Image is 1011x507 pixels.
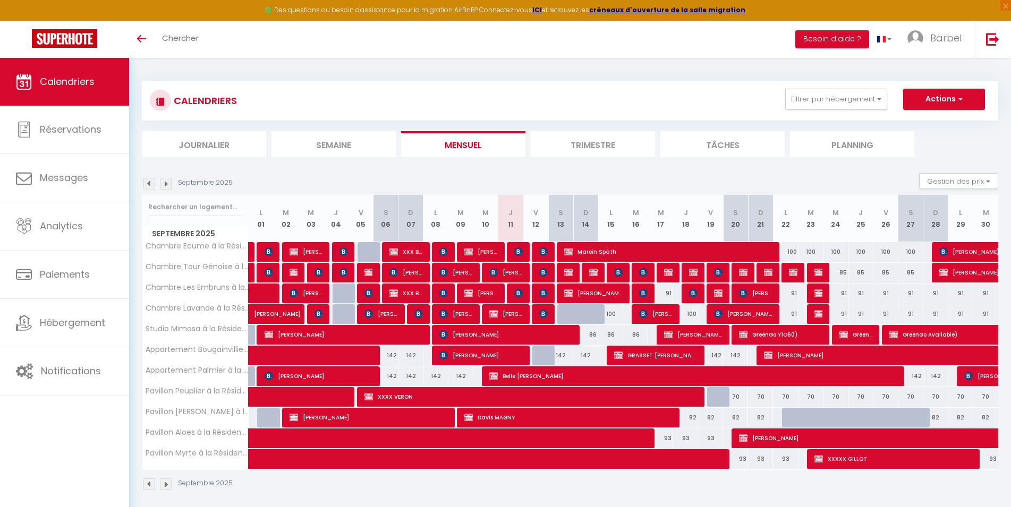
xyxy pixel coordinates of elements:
div: 91 [948,283,973,303]
span: [PERSON_NAME] [439,304,473,324]
div: 85 [873,263,898,282]
div: 91 [823,304,848,324]
span: [PERSON_NAME] [364,283,373,303]
div: 86 [573,325,598,345]
span: GRASSET [PERSON_NAME] [614,345,698,365]
div: 70 [723,387,748,407]
th: 24 [823,195,848,242]
div: 70 [748,387,773,407]
span: Chambre Les Embruns à la Résidence les Mandiles [144,283,250,291]
span: [PERSON_NAME] [664,324,723,345]
div: 93 [648,428,673,448]
abbr: D [583,208,589,218]
iframe: Chat [966,459,1003,499]
div: 142 [398,346,423,365]
span: Lahcene Ait-hamouche [639,262,648,282]
span: [PERSON_NAME] [514,283,523,303]
span: GreenGo Available) [839,324,873,345]
span: [PERSON_NAME] [814,262,823,282]
div: 86 [623,325,648,345]
div: 142 [448,366,473,386]
span: Appartement Bougainvillier à la Résidence les Mandiles [144,346,250,354]
div: 82 [698,408,723,427]
span: [PERSON_NAME] [739,283,772,303]
th: 28 [923,195,948,242]
div: 142 [698,346,723,365]
div: 100 [898,242,923,262]
abbr: V [359,208,363,218]
span: [PERSON_NAME] [639,283,648,303]
th: 25 [848,195,873,242]
th: 17 [648,195,673,242]
span: [PERSON_NAME] [464,283,498,303]
span: Chercher [162,32,199,44]
div: 142 [373,366,398,386]
span: [PERSON_NAME] [489,304,523,324]
div: 91 [773,283,798,303]
th: 22 [773,195,798,242]
div: 142 [423,366,448,386]
div: 70 [773,387,798,407]
th: 30 [973,195,998,242]
li: Planning [790,131,914,157]
li: Semaine [271,131,396,157]
span: Appartement Palmier à la Résidence les Mandiles [144,366,250,374]
div: 93 [673,428,698,448]
span: [PERSON_NAME] [290,283,323,303]
a: ... Bärbel [899,21,975,58]
abbr: L [434,208,437,218]
a: [PERSON_NAME] [249,304,274,324]
span: [PERSON_NAME] [714,262,723,282]
div: 91 [923,304,948,324]
div: 100 [873,242,898,262]
div: 82 [673,408,698,427]
div: 82 [723,408,748,427]
span: Chambre Lavande à la Résidence les Mandiles [144,304,250,312]
span: Davis MAGNY [464,407,673,427]
button: Filtrer par hébergement [785,89,887,110]
p: Septembre 2025 [178,478,233,488]
div: 142 [723,346,748,365]
abbr: M [832,208,839,218]
span: [PERSON_NAME] [439,242,448,262]
th: 29 [948,195,973,242]
abbr: D [933,208,938,218]
span: [PERSON_NAME] LEDUN [814,304,823,324]
div: 91 [973,304,998,324]
h3: CALENDRIERS [171,89,237,113]
span: [PERSON_NAME] [254,298,303,319]
div: 85 [848,263,873,282]
div: 91 [648,283,673,303]
abbr: M [983,208,989,218]
span: Hébergement [40,316,105,329]
span: [PERSON_NAME] [414,304,423,324]
div: 86 [598,325,623,345]
div: 93 [973,449,998,469]
div: 85 [823,263,848,282]
th: 23 [798,195,823,242]
span: [PERSON_NAME] [439,324,573,345]
a: ICI [532,5,542,14]
div: 70 [823,387,848,407]
th: 10 [473,195,498,242]
img: ... [907,30,923,46]
th: 07 [398,195,423,242]
div: 142 [548,346,573,365]
span: [PERSON_NAME] [564,283,623,303]
th: 02 [274,195,299,242]
span: XXX BEDEZ [389,283,423,303]
li: Mensuel [401,131,525,157]
span: [PERSON_NAME] [265,366,373,386]
span: XXXX VERON [364,386,698,407]
div: 142 [898,366,923,386]
span: [PERSON_NAME] [439,262,473,282]
span: KIFFEMU [PERSON_NAME] [364,262,373,282]
div: 91 [898,283,923,303]
abbr: J [334,208,338,218]
span: [PERSON_NAME] [689,262,698,282]
abbr: S [733,208,738,218]
span: Pavillon Aloes à la Résidence les Mandiles [144,428,250,436]
span: [PERSON_NAME] [464,242,498,262]
a: Chercher [154,21,207,58]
